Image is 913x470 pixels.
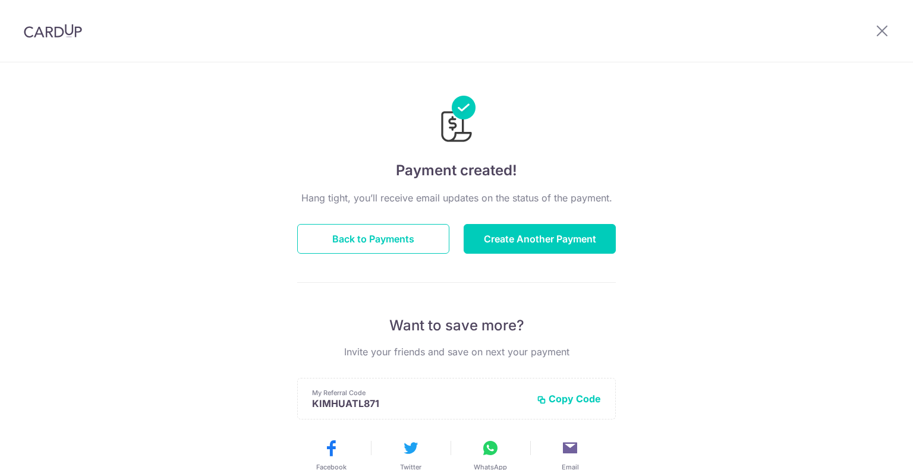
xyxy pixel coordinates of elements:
[312,388,527,398] p: My Referral Code
[464,224,616,254] button: Create Another Payment
[297,191,616,205] p: Hang tight, you’ll receive email updates on the status of the payment.
[537,393,601,405] button: Copy Code
[24,24,82,38] img: CardUp
[297,316,616,335] p: Want to save more?
[297,160,616,181] h4: Payment created!
[297,224,449,254] button: Back to Payments
[297,345,616,359] p: Invite your friends and save on next your payment
[437,96,476,146] img: Payments
[312,398,527,409] p: KIMHUATL871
